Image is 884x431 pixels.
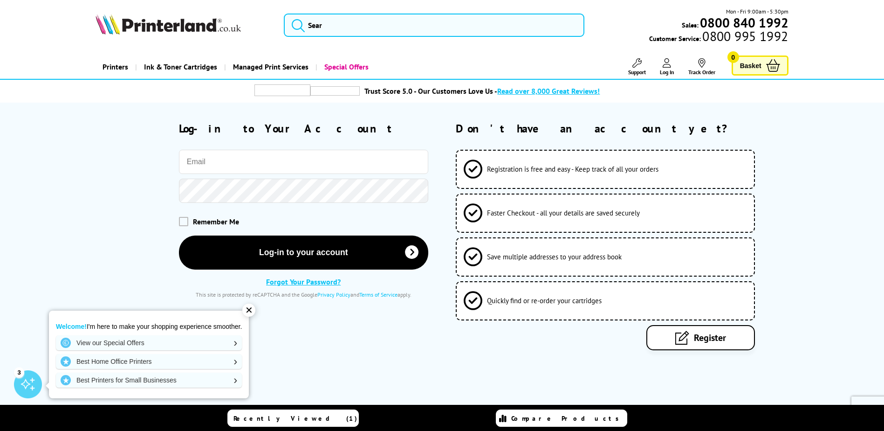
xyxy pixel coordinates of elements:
[242,304,255,317] div: ✕
[96,55,135,79] a: Printers
[456,121,788,136] h2: Don't have an account yet?
[646,325,755,350] a: Register
[193,217,239,226] span: Remember Me
[179,150,428,174] input: Email
[497,86,600,96] span: Read over 8,000 Great Reviews!
[694,332,726,344] span: Register
[660,58,674,76] a: Log In
[487,296,602,305] span: Quickly find or re-order your cartridges
[96,14,272,36] a: Printerland Logo
[727,51,739,63] span: 0
[56,323,87,330] strong: Welcome!
[179,236,428,270] button: Log-in to your account
[224,55,315,79] a: Managed Print Services
[511,414,624,423] span: Compare Products
[227,410,359,427] a: Recently Viewed (1)
[56,335,242,350] a: View our Special Offers
[179,121,428,136] h2: Log-in to Your Account
[699,18,788,27] a: 0800 840 1992
[682,21,699,29] span: Sales:
[56,322,242,331] p: I'm here to make your shopping experience smoother.
[144,55,217,79] span: Ink & Toner Cartridges
[359,291,397,298] a: Terms of Service
[628,69,646,76] span: Support
[315,55,376,79] a: Special Offers
[310,86,360,96] img: trustpilot rating
[254,84,310,96] img: trustpilot rating
[487,209,640,217] span: Faster Checkout - all your details are saved securely
[266,277,341,286] a: Forgot Your Password?
[700,14,788,31] b: 0800 840 1992
[496,410,627,427] a: Compare Products
[14,367,24,377] div: 3
[660,69,674,76] span: Log In
[701,32,788,41] span: 0800 995 1992
[56,373,242,388] a: Best Printers for Small Businesses
[96,14,241,35] img: Printerland Logo
[135,55,224,79] a: Ink & Toner Cartridges
[732,56,788,76] a: Basket 0
[56,354,242,369] a: Best Home Office Printers
[233,414,357,423] span: Recently Viewed (1)
[628,58,646,76] a: Support
[726,7,788,16] span: Mon - Fri 9:00am - 5:30pm
[317,291,350,298] a: Privacy Policy
[740,59,761,72] span: Basket
[487,252,622,261] span: Save multiple addresses to your address book
[284,14,584,37] input: Sear
[649,32,788,43] span: Customer Service:
[487,165,658,174] span: Registration is free and easy - Keep track of all your orders
[364,86,600,96] a: Trust Score 5.0 - Our Customers Love Us -Read over 8,000 Great Reviews!
[688,58,715,76] a: Track Order
[179,291,428,298] div: This site is protected by reCAPTCHA and the Google and apply.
